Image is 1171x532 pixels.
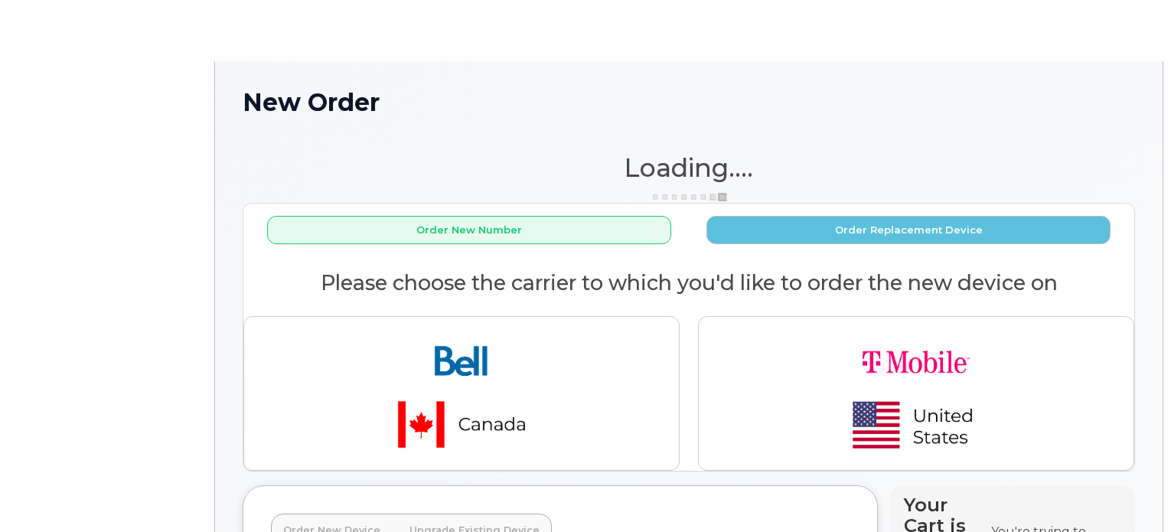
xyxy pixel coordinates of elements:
[243,89,1135,116] h1: New Order
[651,191,727,203] img: ajax-loader-3a6953c30dc77f0bf724df975f13086db4f4c1262e45940f03d1251963f1bf2e.gif
[243,154,1135,181] h1: Loading....
[267,216,671,244] button: Order New Number
[706,216,1111,244] button: Order Replacement Device
[809,329,1023,458] img: t-mobile-78392d334a420d5b7f0e63d4fa81f6287a21d394dc80d677554bb55bbab1186f.png
[243,272,1134,295] h2: Please choose the carrier to which you'd like to order the new device on
[354,329,569,458] img: bell-18aeeabaf521bd2b78f928a02ee3b89e57356879d39bd386a17a7cccf8069aed.png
